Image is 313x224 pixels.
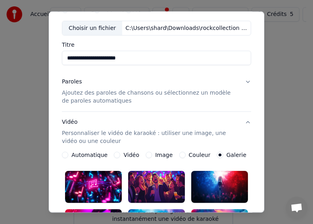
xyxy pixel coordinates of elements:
label: Vidéo [123,152,139,158]
div: Paroles [62,78,82,86]
div: Choisir un fichier [62,21,122,35]
p: Personnaliser le vidéo de karaoké : utiliser une image, une vidéo ou une couleur [62,129,238,145]
label: Titre [62,42,251,48]
label: URL [135,6,146,12]
label: Audio [71,6,87,12]
label: Automatique [71,152,107,158]
button: ParolesAjoutez des paroles de chansons ou sélectionnez un modèle de paroles automatiques [62,71,251,111]
div: Vidéo [62,118,238,145]
label: Image [155,152,173,158]
label: Couleur [189,152,210,158]
label: Vidéo [103,6,119,12]
label: Galerie [226,152,246,158]
p: Ajoutez des paroles de chansons ou sélectionnez un modèle de paroles automatiques [62,89,238,105]
button: VidéoPersonnaliser le vidéo de karaoké : utiliser une image, une vidéo ou une couleur [62,112,251,152]
div: C:\Users\shard\Downloads\rockcollection abec voix.mp4 [122,24,251,32]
